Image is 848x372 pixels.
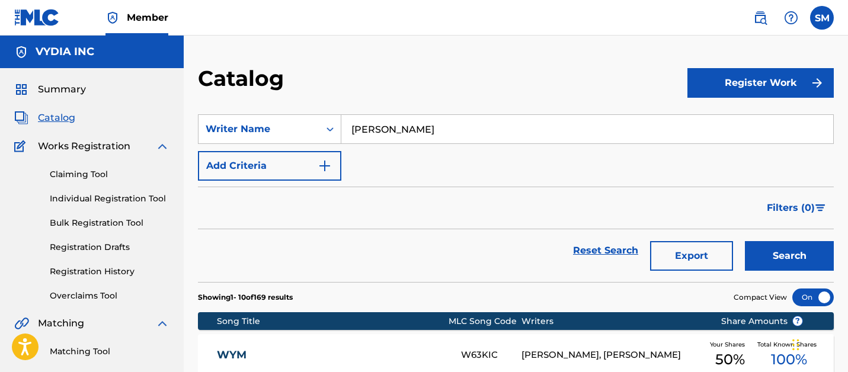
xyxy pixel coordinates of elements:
div: Writer Name [206,122,312,136]
span: Compact View [734,292,787,303]
a: CatalogCatalog [14,111,75,125]
span: Catalog [38,111,75,125]
span: Member [127,11,168,24]
div: Help [779,6,803,30]
img: Accounts [14,45,28,59]
a: WYM [217,348,445,362]
img: 9d2ae6d4665cec9f34b9.svg [318,159,332,173]
span: Filters ( 0 ) [767,201,815,215]
img: search [753,11,767,25]
span: 100 % [771,349,807,370]
div: User Menu [810,6,834,30]
img: expand [155,316,169,331]
a: Reset Search [567,238,644,264]
img: Summary [14,82,28,97]
button: Add Criteria [198,151,341,181]
img: Works Registration [14,139,30,153]
form: Search Form [198,114,834,282]
h2: Catalog [198,65,290,92]
iframe: Resource Center [815,221,848,316]
div: MLC Song Code [449,315,521,328]
img: Catalog [14,111,28,125]
button: Export [650,241,733,271]
a: Bulk Registration Tool [50,217,169,229]
span: Your Shares [710,340,750,349]
span: Summary [38,82,86,97]
img: Top Rightsholder [105,11,120,25]
button: Register Work [687,68,834,98]
a: Claiming Tool [50,168,169,181]
img: filter [815,204,825,211]
span: 50 % [715,349,745,370]
a: Public Search [748,6,772,30]
img: f7272a7cc735f4ea7f67.svg [810,76,824,90]
a: Individual Registration Tool [50,193,169,205]
img: help [784,11,798,25]
img: Matching [14,316,29,331]
div: Writers [521,315,703,328]
div: W63KIC [461,348,521,362]
div: [PERSON_NAME], [PERSON_NAME] [521,348,703,362]
img: MLC Logo [14,9,60,26]
button: Filters (0) [760,193,834,223]
span: Total Known Shares [757,340,821,349]
span: Works Registration [38,139,130,153]
button: Search [745,241,834,271]
h5: VYDIA INC [36,45,94,59]
span: Matching [38,316,84,331]
img: expand [155,139,169,153]
a: Registration Drafts [50,241,169,254]
a: Matching Tool [50,345,169,358]
div: Drag [792,327,799,363]
a: Registration History [50,265,169,278]
p: Showing 1 - 10 of 169 results [198,292,293,303]
a: SummarySummary [14,82,86,97]
a: Overclaims Tool [50,290,169,302]
div: Song Title [217,315,449,328]
span: Share Amounts [721,315,803,328]
iframe: Chat Widget [789,315,848,372]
